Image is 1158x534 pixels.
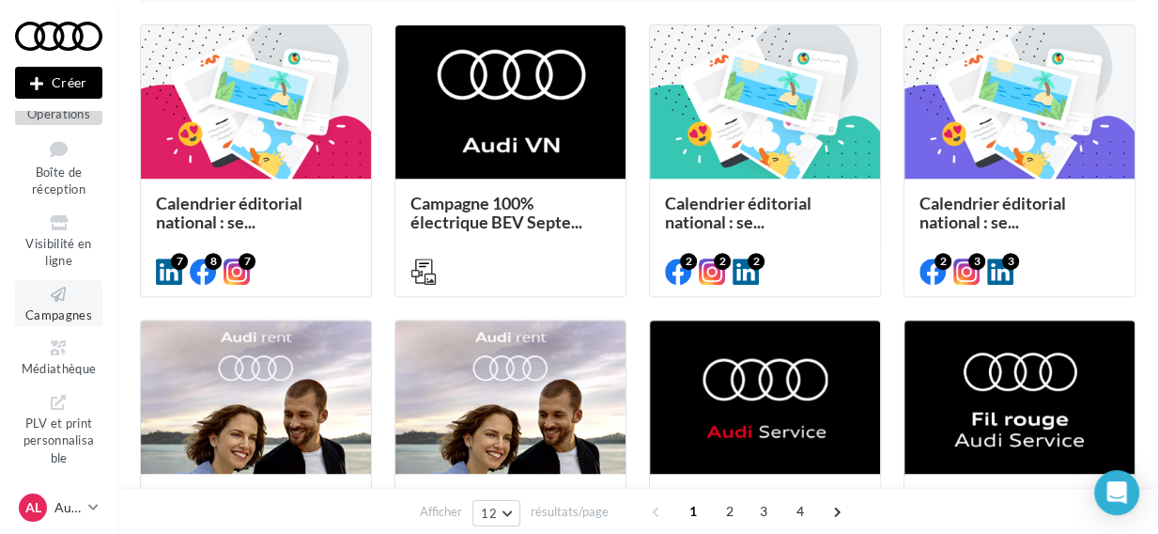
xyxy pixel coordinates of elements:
span: 12 [481,506,497,521]
p: Audi LAON [54,498,81,517]
button: 12 [472,500,520,526]
div: 7 [171,253,188,270]
div: 3 [1002,253,1019,270]
a: PLV et print personnalisable [15,388,102,470]
span: Calendrier éditorial national : se... [919,193,1066,232]
span: PLV et print personnalisable [23,412,95,465]
div: 2 [934,253,951,270]
span: Afficher [420,503,462,521]
a: AL Audi LAON [15,490,102,526]
a: Médiathèque [15,334,102,380]
span: Campagne 100% électrique BEV Septe... [410,193,582,232]
span: 4 [785,496,815,526]
span: Calendrier éditorial national : se... [665,193,811,232]
span: Calendrier éditorial national : se... [156,193,302,232]
div: 2 [714,253,731,270]
span: 2 [715,496,745,526]
div: 2 [748,253,764,270]
div: Nouvelle campagne [15,67,102,99]
span: Boîte de réception [32,165,85,197]
div: 8 [205,253,222,270]
div: 3 [968,253,985,270]
span: AL [25,498,41,517]
a: Campagnes [15,280,102,326]
div: 2 [680,253,697,270]
a: Visibilité en ligne [15,209,102,273]
span: résultats/page [531,503,609,521]
span: 3 [749,496,779,526]
span: 1 [678,496,708,526]
span: Médiathèque [22,361,97,376]
span: Campagnes [25,307,92,322]
div: Open Intercom Messenger [1094,470,1139,515]
span: Visibilité en ligne [25,236,91,269]
span: Opérations [27,106,90,121]
div: 7 [239,253,255,270]
a: Boîte de réception [15,133,102,201]
button: Créer [15,67,102,99]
